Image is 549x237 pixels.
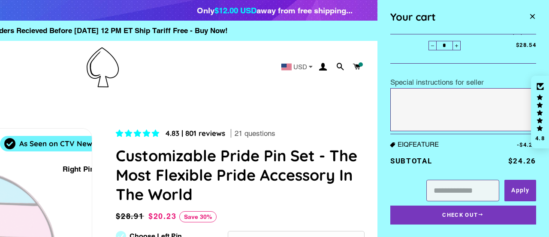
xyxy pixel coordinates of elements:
[488,155,536,167] p: $24.26
[428,41,437,50] button: Reduce item quantity by one
[116,129,161,138] span: 4.83 stars
[293,64,307,70] span: USD
[179,211,217,222] span: Save 30%
[452,41,461,50] button: Increase item quantity by one
[235,129,275,139] span: 21 questions
[116,146,365,204] h1: Customizable Pride Pin Set - The Most Flexible Pride Accessory In The World
[535,135,545,141] div: 4.8
[116,210,146,222] span: $28.91
[197,4,353,16] div: Only away from free shipping...
[148,212,177,221] span: $20.23
[166,129,225,138] span: 4.83 | 801 reviews
[488,141,536,149] span: -$4.28
[390,78,484,86] label: Special instructions for seller
[428,41,461,50] input: quantity
[390,6,512,28] div: Your cart
[87,47,119,87] img: Pin-Ace
[504,180,536,201] button: Apply
[63,163,94,175] div: Right Pin
[390,206,536,225] button: Check Out
[531,76,549,149] div: Click to open Judge.me floating reviews tab
[390,141,488,149] span: EIQFEATURE
[482,41,536,49] span: $28.54
[214,6,256,15] span: $12.00 USD
[390,155,488,167] p: Subtotal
